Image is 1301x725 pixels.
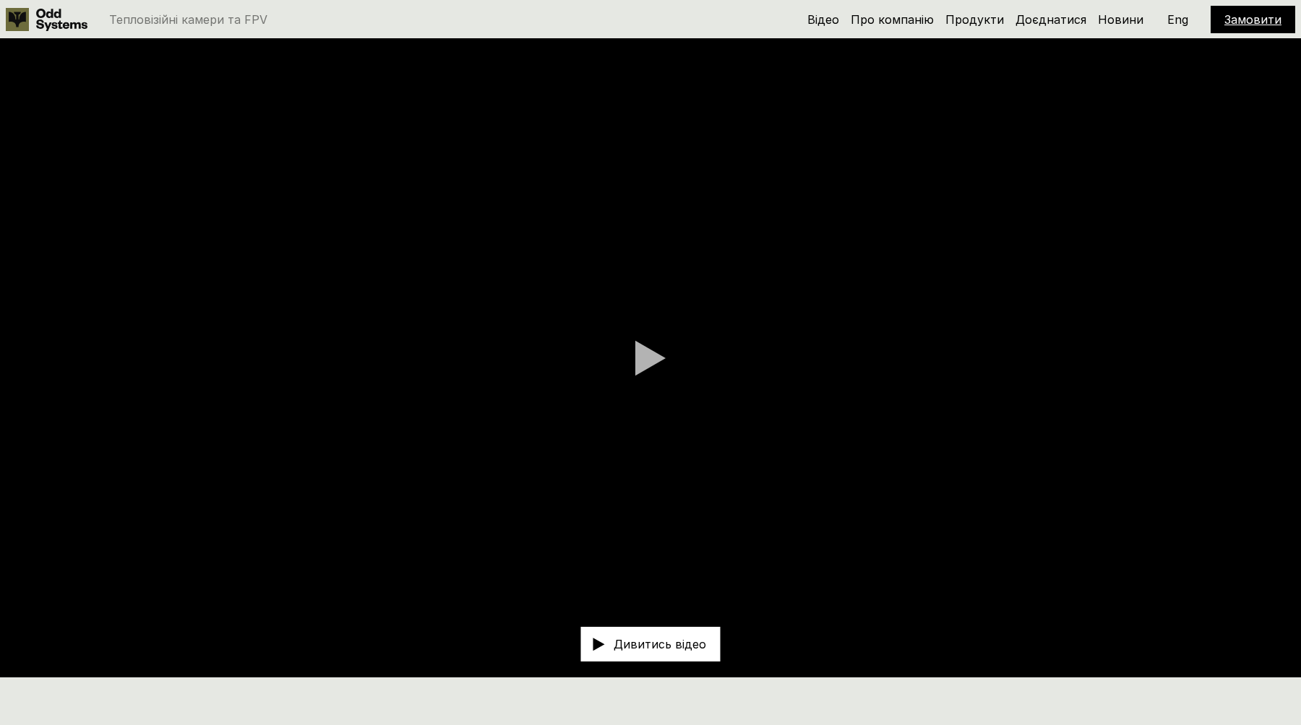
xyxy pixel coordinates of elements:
[945,12,1004,27] a: Продукти
[807,12,839,27] a: Відео
[614,638,706,650] p: Дивитись відео
[1098,12,1143,27] a: Новини
[1167,14,1188,25] p: Eng
[109,14,267,25] p: Тепловізійні камери та FPV
[1016,12,1086,27] a: Доєднатися
[851,12,934,27] a: Про компанію
[1224,12,1281,27] a: Замовити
